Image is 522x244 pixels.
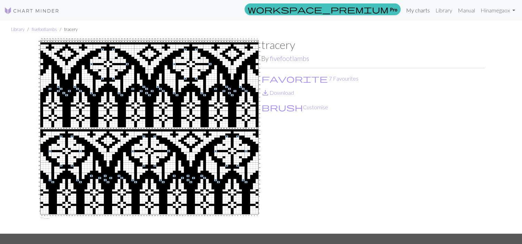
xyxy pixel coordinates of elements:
a: fivefootlambs [32,27,57,32]
img: Logo [4,7,59,15]
span: workspace_premium [248,4,388,14]
span: save_alt [261,88,269,98]
li: tracery [57,26,78,33]
a: Manual [455,3,478,17]
button: CustomiseCustomise [261,103,328,112]
a: Library [11,27,24,32]
i: Favourite [262,74,328,83]
img: tracery [38,38,261,233]
i: Download [261,89,269,97]
h2: By [261,54,485,62]
button: Favourite 7 Favourites [261,74,359,83]
a: Hinamegaox [478,3,518,17]
h1: tracery [261,38,485,51]
a: fivefootlambs [270,54,309,62]
span: favorite [262,74,328,83]
a: Pro [245,3,401,15]
a: My charts [403,3,433,17]
span: brush [262,102,303,112]
a: DownloadDownload [261,89,294,96]
a: Library [433,3,455,17]
i: Customise [262,103,303,111]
